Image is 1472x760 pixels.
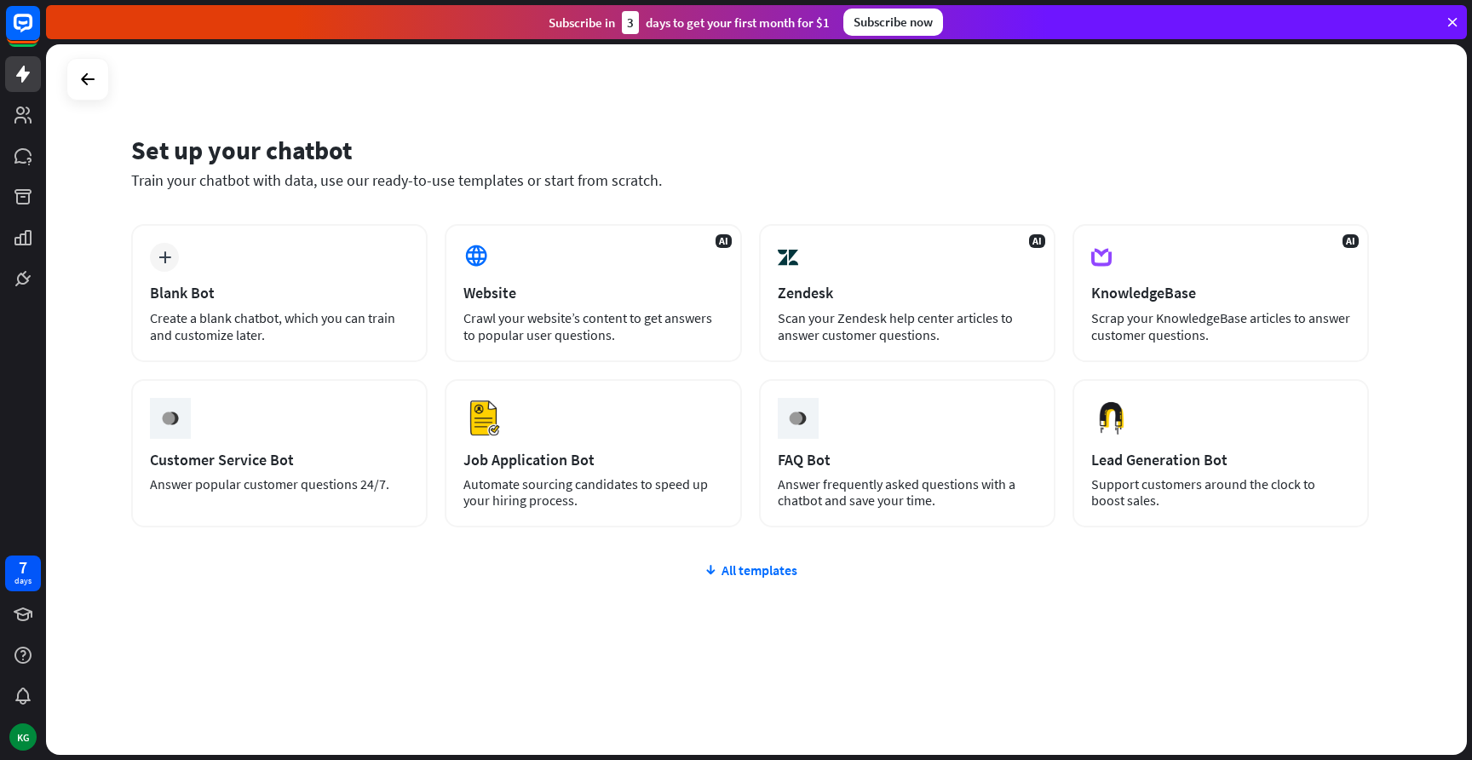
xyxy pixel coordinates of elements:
[14,575,32,587] div: days
[622,11,639,34] div: 3
[5,556,41,591] a: 7 days
[549,11,830,34] div: Subscribe in days to get your first month for $1
[19,560,27,575] div: 7
[843,9,943,36] div: Subscribe now
[9,723,37,751] div: KG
